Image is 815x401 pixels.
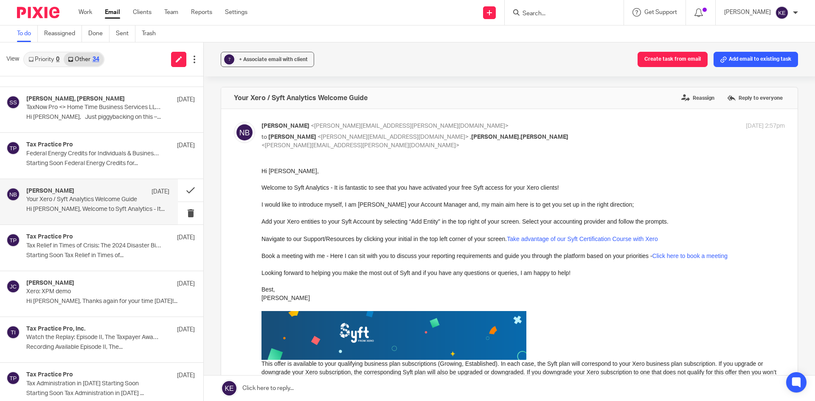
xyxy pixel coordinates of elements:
p: [PERSON_NAME] [724,8,771,17]
a: Email [105,8,120,17]
p: Your Xero / Syft Analytics Welcome Guide [26,196,141,203]
p: [DATE] [177,325,195,334]
div: ? [224,54,234,64]
a: Work [79,8,92,17]
p: [DATE] [177,280,195,288]
p: Xero: XPM demo [26,288,161,295]
p: Starting Soon Federal Energy Credits for... [26,160,195,167]
a: Reassigned [44,25,82,42]
p: Tax Administration in [DATE] Starting Soon [26,380,161,387]
h4: [PERSON_NAME] [26,188,74,195]
h4: Tax Practice Pro [26,141,73,149]
img: svg%3E [6,141,20,155]
span: to [261,134,267,140]
img: Instagram [18,270,29,281]
h4: Tax Practice Pro [26,233,73,241]
p: [DATE] [152,188,169,196]
p: Starting Soon Tax Administration in [DATE] ... [26,390,195,397]
h4: Your Xero / Syft Analytics Welcome Guide [234,94,368,102]
h4: [PERSON_NAME], [PERSON_NAME] [26,95,125,103]
img: svg%3E [6,325,20,339]
img: svg%3E [6,280,20,293]
span: <[PERSON_NAME][EMAIL_ADDRESS][DOMAIN_NAME]> [318,134,469,140]
span: [PERSON_NAME].[PERSON_NAME] [471,134,568,140]
img: YouTube [55,270,66,281]
p: Hi [PERSON_NAME], Thanks again for your time [DATE]!... [26,298,195,305]
img: Facebook [73,270,84,281]
p: Hi [PERSON_NAME], Just piggybacking on this –... [26,114,195,121]
a: Reports [191,8,212,17]
img: Tictok [37,270,48,281]
p: [DATE] [177,141,195,150]
div: 34 [93,56,99,62]
a: Other34 [64,53,103,66]
a: Priority0 [24,53,64,66]
p: TaxNow Pro <> Home Time Business Services LLC <> Welcome & Onboarding Resources! [26,104,161,111]
p: [DATE] 2:57pm [746,122,785,131]
a: To do [17,25,38,42]
p: Watch the Replay: Episode II, The Taxpayer Awakens: OBBBA Business & International Saga [26,334,161,341]
a: Settings [225,8,247,17]
h4: [PERSON_NAME] [26,280,74,287]
span: + Associate email with client [239,57,308,62]
button: ? + Associate email with client [221,52,314,67]
h4: Tax Practice Pro, Inc. [26,325,85,333]
img: svg%3E [6,371,20,385]
input: Search [522,10,598,18]
h4: Tax Practice Pro [26,371,73,379]
a: Take advantage of our Syft Certification Course with Xero [245,68,396,75]
label: Reply to everyone [725,92,785,104]
p: [DATE] [177,233,195,242]
span: , [470,134,471,140]
img: svg%3E [6,233,20,247]
button: Add email to existing task [714,52,798,67]
a: Done [88,25,110,42]
span: Get Support [644,9,677,15]
p: Tax Relief in Times of Crisis: The 2024 Disaster Bill and 2025 Updates Starting Soon [26,242,161,250]
p: Federal Energy Credits for Individuals & Businesses After OBBBA Starting Soon [26,150,161,157]
img: svg%3E [775,6,789,20]
img: Pixie [17,7,59,18]
a: Click here to book a meeting [391,85,466,92]
div: 0 [56,56,59,62]
span: <[PERSON_NAME][EMAIL_ADDRESS][PERSON_NAME][DOMAIN_NAME]> [311,123,509,129]
img: svg%3E [6,95,20,109]
p: Hi [PERSON_NAME], Welcome to Syft Analytics - It... [26,206,169,213]
img: svg%3E [6,188,20,201]
span: [PERSON_NAME] [261,123,309,129]
p: Recording Available Episode II, The... [26,344,195,351]
img: svg%3E [234,122,255,143]
span: View [6,55,19,64]
p: [DATE] [177,371,195,380]
button: Create task from email [638,52,708,67]
p: Starting Soon Tax Relief in Times of... [26,252,195,259]
a: Sent [116,25,135,42]
label: Reassign [679,92,717,104]
a: Clients [133,8,152,17]
p: [DATE] [177,95,195,104]
a: Trash [142,25,162,42]
span: <[PERSON_NAME][EMAIL_ADDRESS][PERSON_NAME][DOMAIN_NAME]> [261,143,459,149]
a: Team [164,8,178,17]
span: [PERSON_NAME] [268,134,316,140]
